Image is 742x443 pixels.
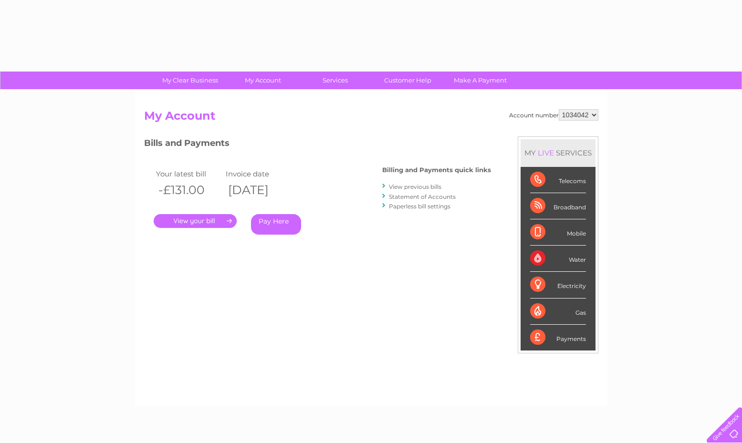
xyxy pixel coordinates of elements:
[536,148,556,157] div: LIVE
[382,166,491,174] h4: Billing and Payments quick links
[530,246,586,272] div: Water
[154,180,223,200] th: -£131.00
[389,183,441,190] a: View previous bills
[151,72,230,89] a: My Clear Business
[154,167,223,180] td: Your latest bill
[223,180,293,200] th: [DATE]
[223,167,293,180] td: Invoice date
[154,214,237,228] a: .
[441,72,520,89] a: Make A Payment
[296,72,375,89] a: Services
[530,299,586,325] div: Gas
[389,193,456,200] a: Statement of Accounts
[223,72,302,89] a: My Account
[144,109,598,127] h2: My Account
[509,109,598,121] div: Account number
[530,325,586,350] div: Payments
[251,214,301,235] a: Pay Here
[144,136,491,153] h3: Bills and Payments
[530,219,586,246] div: Mobile
[530,193,586,219] div: Broadband
[389,203,450,210] a: Paperless bill settings
[368,72,447,89] a: Customer Help
[530,167,586,193] div: Telecoms
[530,272,586,298] div: Electricity
[521,139,596,166] div: MY SERVICES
